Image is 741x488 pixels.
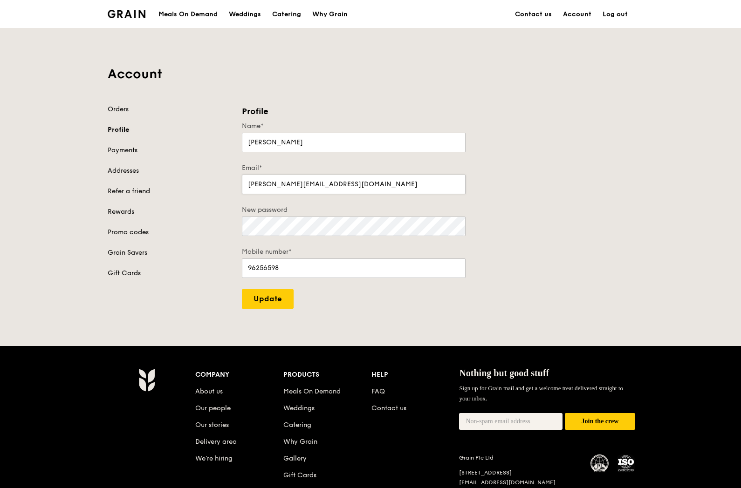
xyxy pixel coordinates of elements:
[590,454,609,473] img: MUIS Halal Certified
[108,207,231,217] a: Rewards
[138,368,155,392] img: Grain
[267,0,307,28] a: Catering
[195,421,229,429] a: Our stories
[459,469,579,477] div: [STREET_ADDRESS]
[459,368,549,378] span: Nothing but good stuff
[242,163,466,173] label: Email*
[371,387,385,395] a: FAQ
[108,105,231,114] a: Orders
[195,454,233,462] a: We’re hiring
[108,248,231,258] a: Grain Savers
[283,387,341,395] a: Meals On Demand
[283,368,371,381] div: Products
[459,385,623,402] span: Sign up for Grain mail and get a welcome treat delivered straight to your inbox.
[459,413,563,430] input: Non-spam email address
[195,387,223,395] a: About us
[108,269,231,278] a: Gift Cards
[108,10,145,18] img: Grain
[229,0,261,28] div: Weddings
[459,454,579,461] div: Grain Pte Ltd
[242,205,466,215] label: New password
[617,454,635,473] img: ISO Certified
[283,454,307,462] a: Gallery
[195,404,231,412] a: Our people
[195,438,237,446] a: Delivery area
[108,66,633,82] h1: Account
[108,166,231,176] a: Addresses
[108,228,231,237] a: Promo codes
[597,0,633,28] a: Log out
[108,125,231,135] a: Profile
[509,0,557,28] a: Contact us
[371,404,406,412] a: Contact us
[108,187,231,196] a: Refer a friend
[242,122,466,131] label: Name*
[371,368,460,381] div: Help
[158,0,218,28] div: Meals On Demand
[272,0,301,28] div: Catering
[557,0,597,28] a: Account
[242,105,466,118] h3: Profile
[108,146,231,155] a: Payments
[283,404,315,412] a: Weddings
[242,247,466,257] label: Mobile number*
[283,438,317,446] a: Why Grain
[565,413,635,430] button: Join the crew
[459,479,556,486] a: [EMAIL_ADDRESS][DOMAIN_NAME]
[223,0,267,28] a: Weddings
[283,471,316,479] a: Gift Cards
[283,421,311,429] a: Catering
[312,0,348,28] div: Why Grain
[195,368,283,381] div: Company
[307,0,353,28] a: Why Grain
[242,289,294,309] input: Update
